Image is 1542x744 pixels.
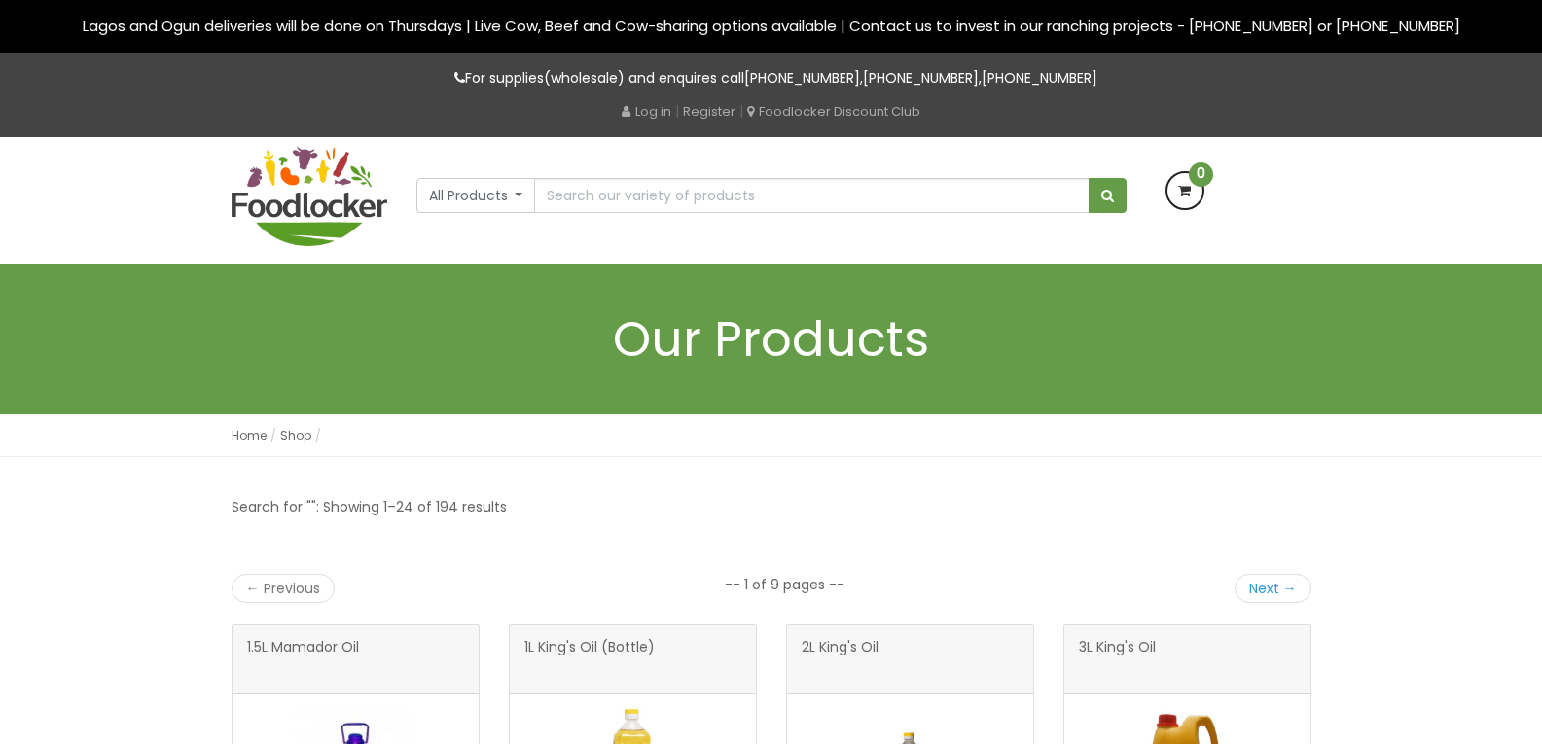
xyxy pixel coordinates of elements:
[744,68,860,88] a: [PHONE_NUMBER]
[534,178,1089,213] input: Search our variety of products
[675,101,679,121] span: |
[232,427,267,443] a: Home
[524,640,655,679] span: 1L King's Oil (Bottle)
[747,102,920,121] a: Foodlocker Discount Club
[802,640,879,679] span: 2L King's Oil
[416,178,536,213] button: All Products
[1079,640,1156,679] span: 3L King's Oil
[725,575,844,594] li: -- 1 of 9 pages --
[739,101,743,121] span: |
[232,147,387,246] img: FoodLocker
[982,68,1097,88] a: [PHONE_NUMBER]
[83,16,1460,36] span: Lagos and Ogun deliveries will be done on Thursdays | Live Cow, Beef and Cow-sharing options avai...
[280,427,311,443] a: Shop
[1189,162,1213,187] span: 0
[232,312,1311,366] h1: Our Products
[683,102,735,121] a: Register
[247,640,359,679] span: 1.5L Mamador Oil
[232,67,1311,89] p: For supplies(wholesale) and enquires call , ,
[863,68,979,88] a: [PHONE_NUMBER]
[622,102,671,121] a: Log in
[232,496,507,518] p: Search for "": Showing 1–24 of 194 results
[1235,574,1311,603] a: Next →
